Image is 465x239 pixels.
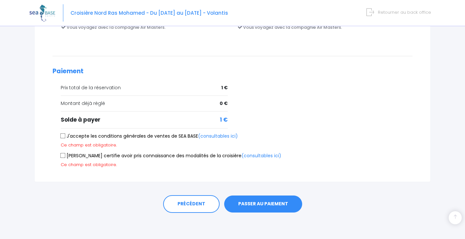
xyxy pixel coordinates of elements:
span: 1 € [220,116,228,124]
div: Solde à payer [61,116,228,124]
input: [PERSON_NAME] certifie avoir pris connaissance des modalités de la croisière(consultables ici) [60,153,66,158]
div: Ce champ est obligatoire. [61,142,408,148]
a: (consultables ici) [241,152,281,159]
label: J'accepte les conditions générales de ventes de SEA BASE [61,133,238,140]
a: PRÉCÉDENT [163,195,220,213]
input: J'accepte les conditions générales de ventes de SEA BASE(consultables ici) [60,133,66,139]
div: Prix total de la réservation [61,84,228,91]
div: Montant déjà réglé [61,100,228,107]
a: (consultables ici) [198,133,238,139]
p: Vous voyagez avec la compagnie Air Masters. [238,24,413,31]
a: Retourner au back office [369,9,431,15]
label: [PERSON_NAME] certifie avoir pris connaissance des modalités de la croisière [61,152,281,159]
button: PASSER AU PAIEMENT [224,196,302,213]
span: 0 € [220,100,228,107]
span: 1 € [221,84,228,91]
div: Ce champ est obligatoire. [61,162,408,168]
span: Croisière Nord Ras Mohamed - Du [DATE] au [DATE] - Volantis [70,9,228,16]
span: Retourner au back office [378,9,431,15]
h2: Paiement [53,68,412,75]
p: Vous voyagez avec la compagnie Air Masters. [61,24,228,31]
